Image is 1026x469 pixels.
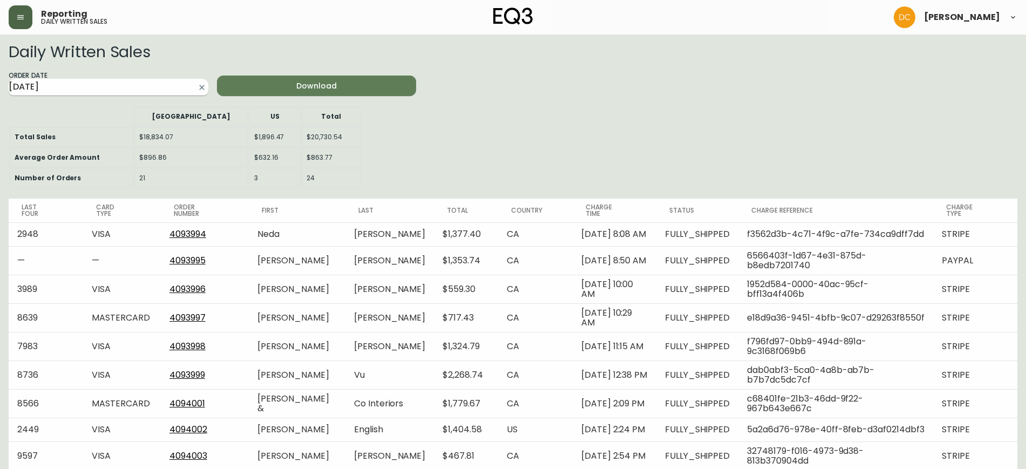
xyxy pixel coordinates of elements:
td: CA [498,361,573,389]
td: FULLY_SHIPPED [656,246,738,275]
td: 1952d584-0000-40ac-95cf-bff13a4f406b [738,275,933,303]
td: 2948 [9,222,83,246]
span: Download [226,79,408,93]
td: VISA [83,418,161,441]
th: Charge Reference [738,199,933,222]
td: $1,377.40 [434,222,498,246]
td: 2449 [9,418,83,441]
td: $1,404.58 [434,418,498,441]
td: STRIPE [933,361,1017,389]
h5: daily written sales [41,18,107,25]
td: VISA [83,332,161,361]
td: $20,730.54 [302,127,361,147]
td: CA [498,303,573,332]
td: FULLY_SHIPPED [656,361,738,389]
td: FULLY_SHIPPED [656,275,738,303]
td: $863.77 [302,148,361,167]
td: FULLY_SHIPPED [656,332,738,361]
td: FULLY_SHIPPED [656,418,738,441]
td: $632.16 [249,148,301,167]
td: MASTERCARD [83,389,161,418]
img: logo [493,8,533,25]
th: US [249,107,301,126]
td: [DATE] 12:38 PM [573,361,656,389]
td: [PERSON_NAME] [345,275,434,303]
th: Total [434,199,498,222]
td: f3562d3b-4c71-4f9c-a7fe-734ca9dff7dd [738,222,933,246]
b: Total Sales [15,132,56,141]
td: VISA [83,275,161,303]
td: 8639 [9,303,83,332]
td: e18d9a36-9451-4bfb-9c07-d29263f8550f [738,303,933,332]
td: English [345,418,434,441]
td: [PERSON_NAME] & [249,389,345,418]
td: [PERSON_NAME] [345,332,434,361]
td: CA [498,246,573,275]
td: MASTERCARD [83,303,161,332]
a: 4093997 [169,311,206,324]
input: mm/dd/yyyy [9,79,191,96]
td: 3989 [9,275,83,303]
td: CA [498,332,573,361]
td: US [498,418,573,441]
td: dab0abf3-5ca0-4a8b-ab7b-b7b7dc5dc7cf [738,361,933,389]
td: CA [498,389,573,418]
td: $717.43 [434,303,498,332]
td: $1,896.47 [249,127,301,147]
td: STRIPE [933,332,1017,361]
td: Co Interiors [345,389,434,418]
td: FULLY_SHIPPED [656,303,738,332]
a: 4094001 [169,397,205,410]
td: [PERSON_NAME] [249,275,345,303]
th: Last [345,199,434,222]
a: 4093995 [169,254,206,267]
th: Last Four [9,199,83,222]
span: Reporting [41,10,87,18]
td: Vu [345,361,434,389]
td: [DATE] 8:08 AM [573,222,656,246]
td: STRIPE [933,389,1017,418]
td: 3 [249,168,301,188]
td: [PERSON_NAME] [249,361,345,389]
td: — [83,246,161,275]
th: Card Type [83,199,161,222]
th: Status [656,199,738,222]
td: PAYPAL [933,246,1017,275]
td: STRIPE [933,222,1017,246]
a: 4093998 [169,340,206,352]
a: 4094002 [169,423,207,436]
td: $1,324.79 [434,332,498,361]
th: First [249,199,345,222]
td: $1,779.67 [434,389,498,418]
td: $1,353.74 [434,246,498,275]
a: 4094003 [169,450,207,462]
td: VISA [83,222,161,246]
td: FULLY_SHIPPED [656,222,738,246]
td: $559.30 [434,275,498,303]
td: STRIPE [933,418,1017,441]
th: [GEOGRAPHIC_DATA] [134,107,248,126]
b: Number of Orders [15,173,81,182]
td: f796fd97-0bb9-494d-891a-9c3168f069b6 [738,332,933,361]
td: [PERSON_NAME] [345,222,434,246]
td: FULLY_SHIPPED [656,389,738,418]
h2: Daily Written Sales [9,43,624,60]
td: 5a2a6d76-978e-40ff-8feb-d3af0214dbf3 [738,418,933,441]
td: [DATE] 11:15 AM [573,332,656,361]
td: STRIPE [933,303,1017,332]
a: 4093999 [169,369,205,381]
a: 4093994 [169,228,206,240]
th: Order Number [161,199,249,222]
td: [PERSON_NAME] [249,246,345,275]
td: [PERSON_NAME] [249,303,345,332]
td: c68401fe-21b3-46dd-9f22-967b643e667c [738,389,933,418]
td: $896.86 [134,148,248,167]
img: 7eb451d6983258353faa3212700b340b [894,6,915,28]
th: Total [302,107,361,126]
button: Download [217,76,417,96]
td: CA [498,275,573,303]
td: [PERSON_NAME] [345,303,434,332]
td: [DATE] 2:24 PM [573,418,656,441]
td: 8566 [9,389,83,418]
td: VISA [83,361,161,389]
